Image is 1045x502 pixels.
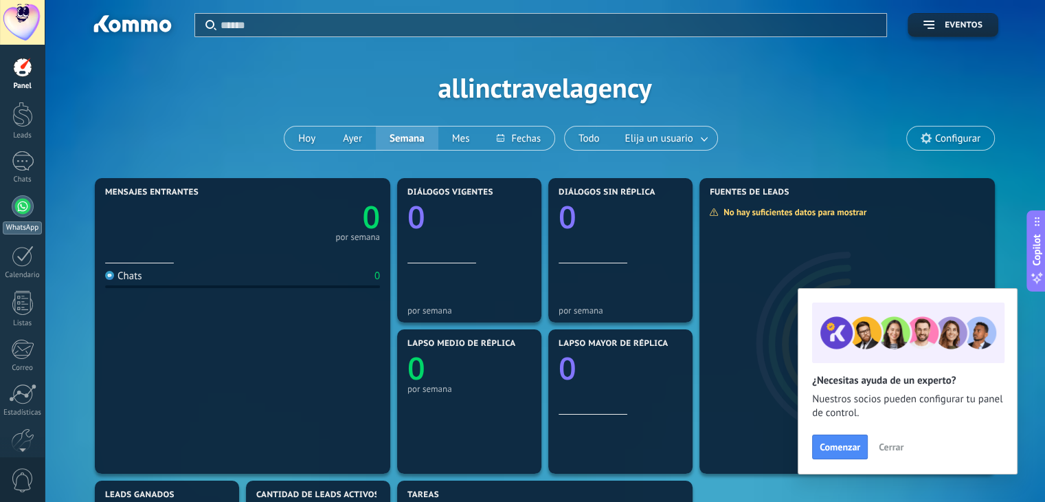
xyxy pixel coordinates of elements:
[407,347,425,389] text: 0
[3,364,43,373] div: Correo
[559,347,576,389] text: 0
[812,393,1003,420] span: Nuestros socios pueden configurar tu panel de control.
[3,271,43,280] div: Calendario
[284,127,329,150] button: Hoy
[407,305,531,316] div: por semana
[105,490,175,500] span: Leads ganados
[935,133,980,144] span: Configurar
[407,188,493,197] span: Diálogos vigentes
[3,82,43,91] div: Panel
[329,127,376,150] button: Ayer
[335,234,380,241] div: por semana
[243,196,380,238] a: 0
[559,188,655,197] span: Diálogos sin réplica
[3,175,43,184] div: Chats
[622,129,696,148] span: Elija un usuario
[3,221,42,234] div: WhatsApp
[483,127,554,150] button: Fechas
[374,270,380,283] div: 0
[3,319,43,328] div: Listas
[710,188,789,197] span: Fuentes de leads
[812,374,1003,387] h2: ¿Necesitas ayuda de un experto?
[105,270,142,283] div: Chats
[256,490,379,500] span: Cantidad de leads activos
[820,442,860,452] span: Comenzar
[1030,234,1044,266] span: Copilot
[407,384,531,394] div: por semana
[879,442,903,452] span: Cerrar
[614,127,717,150] button: Elija un usuario
[945,21,982,30] span: Eventos
[407,490,439,500] span: Tareas
[362,196,380,238] text: 0
[438,127,484,150] button: Mes
[3,131,43,140] div: Leads
[873,437,910,457] button: Cerrar
[565,127,614,150] button: Todo
[709,206,876,218] div: No hay suficientes datos para mostrar
[812,435,868,459] button: Comenzar
[559,196,576,238] text: 0
[3,408,43,417] div: Estadísticas
[559,339,668,349] span: Lapso mayor de réplica
[908,13,998,37] button: Eventos
[407,339,516,349] span: Lapso medio de réplica
[376,127,438,150] button: Semana
[559,305,682,316] div: por semana
[105,271,114,280] img: Chats
[407,196,425,238] text: 0
[105,188,199,197] span: Mensajes entrantes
